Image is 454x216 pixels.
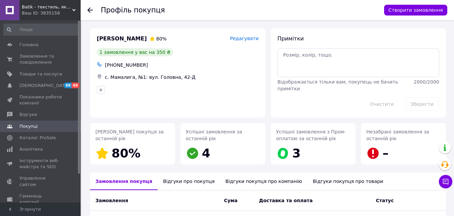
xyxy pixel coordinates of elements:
span: – [382,146,388,160]
span: Показники роботи компанії [19,94,62,106]
span: Каталог ProSale [19,135,56,141]
span: Статус [376,198,394,203]
div: 1 замовлення у вас на 350 ₴ [97,48,173,56]
span: Гаманець компанії [19,193,62,205]
span: [DEMOGRAPHIC_DATA] [19,83,69,89]
span: [PERSON_NAME] покупця за останній рік [95,129,164,141]
div: Замовлення покупця [90,173,158,190]
span: [PERSON_NAME] [97,35,147,43]
div: Повернутися назад [87,7,93,13]
span: 4 [202,146,210,160]
span: Замовлення та повідомлення [19,53,62,65]
button: Створити замовлення [384,5,447,16]
span: Замовлення [95,198,128,203]
span: Відображається тільки вам, покупець не бачить примітки [278,79,398,91]
input: Пошук [3,24,79,36]
span: Товари та послуги [19,71,62,77]
span: Інструменти веб-майстра та SEO [19,158,62,170]
div: Ваш ID: 3835158 [22,10,81,16]
span: Аналітика [19,146,43,152]
span: Успішні замовлення з Пром-оплатою за останній рік [276,129,346,141]
span: Примітки [278,35,304,42]
div: Відгуки про покупця [158,173,220,190]
span: Успішні замовлення за останній рік [186,129,242,141]
span: Доставка та оплата [259,198,313,203]
span: Покупці [19,123,38,129]
span: 3 [292,146,301,160]
span: 2000 / 2000 [414,79,439,85]
span: Редагувати [230,36,258,41]
span: 80% [112,146,140,160]
div: [PHONE_NUMBER] [104,60,260,70]
span: Незабрані замовлення за останній рік [366,129,429,141]
button: Чат з покупцем [439,175,452,188]
h1: Профіль покупця [101,6,165,14]
span: Batik - текстиль, який дарує затишок вашому будинку! [22,4,72,10]
span: 49 [72,83,79,88]
span: 80% [156,36,167,41]
span: Відгуки [19,112,37,118]
div: Відгуки покупця про компанію [220,173,307,190]
div: Відгуки покупця про товари [307,173,388,190]
div: с. Мамалига, №1: вул. Головна, 42-Д [104,72,260,82]
span: 88 [64,83,72,88]
span: Головна [19,42,38,48]
span: Cума [224,198,237,203]
span: Управління сайтом [19,175,62,187]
